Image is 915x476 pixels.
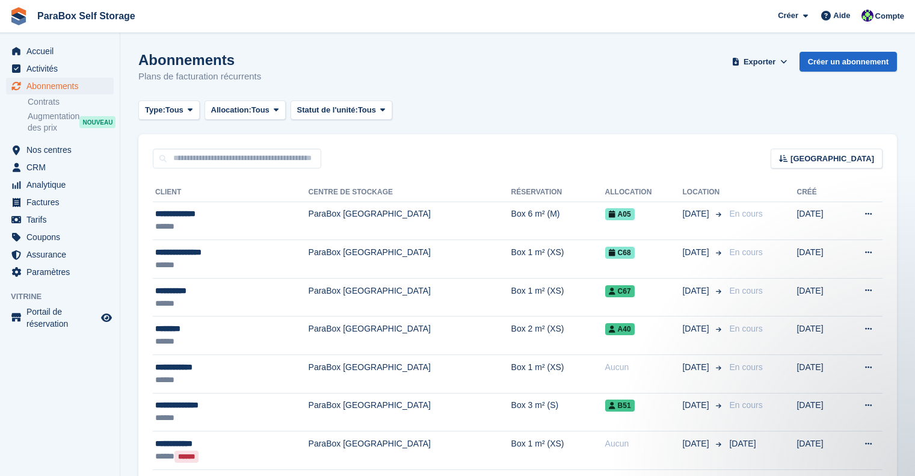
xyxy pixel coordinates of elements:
td: [DATE] [796,240,840,279]
td: ParaBox [GEOGRAPHIC_DATA] [309,317,511,355]
span: Analytique [26,176,99,193]
span: En cours [729,286,762,295]
a: menu [6,78,114,94]
span: Factures [26,194,99,211]
a: menu [6,306,114,330]
th: Créé [796,183,840,202]
span: CRM [26,159,99,176]
span: [DATE] [682,361,711,374]
td: ParaBox [GEOGRAPHIC_DATA] [309,278,511,317]
span: Augmentation des prix [28,111,79,134]
a: menu [6,229,114,246]
span: Portail de réservation [26,306,99,330]
span: C67 [605,285,635,297]
th: Client [153,183,309,202]
span: [DATE] [682,399,711,412]
span: En cours [729,400,762,410]
a: menu [6,43,114,60]
img: stora-icon-8386f47178a22dfd0bd8f6a31ec36ba5ce8667c1dd55bd0f319d3a0aa187defe.svg [10,7,28,25]
td: ParaBox [GEOGRAPHIC_DATA] [309,431,511,470]
span: Allocation: [211,104,251,116]
span: Vitrine [11,291,120,303]
span: B51 [605,400,635,412]
span: [DATE] [729,439,756,448]
span: [DATE] [682,323,711,335]
span: Nos centres [26,141,99,158]
a: menu [6,141,114,158]
span: Compte [875,10,904,22]
span: En cours [729,362,762,372]
span: Coupons [26,229,99,246]
span: Tous [251,104,270,116]
span: Paramètres [26,264,99,280]
a: menu [6,60,114,77]
span: Tous [165,104,183,116]
td: [DATE] [796,202,840,240]
td: [DATE] [796,431,840,470]
button: Allocation: Tous [205,100,286,120]
th: Allocation [605,183,683,202]
a: Augmentation des prix NOUVEAU [28,110,114,134]
span: En cours [729,247,762,257]
span: Abonnements [26,78,99,94]
button: Type: Tous [138,100,200,120]
a: ParaBox Self Storage [32,6,140,26]
a: menu [6,264,114,280]
td: ParaBox [GEOGRAPHIC_DATA] [309,393,511,431]
td: Box 2 m² (XS) [511,317,605,355]
span: Exporter [744,56,775,68]
div: Aucun [605,361,683,374]
td: ParaBox [GEOGRAPHIC_DATA] [309,240,511,279]
a: menu [6,176,114,193]
span: Assurance [26,246,99,263]
p: Plans de facturation récurrents [138,70,261,84]
h1: Abonnements [138,52,261,68]
div: NOUVEAU [79,116,116,128]
td: Box 1 m² (XS) [511,355,605,394]
span: [DATE] [682,246,711,259]
td: [DATE] [796,355,840,394]
a: Créer un abonnement [799,52,897,72]
img: Tess Bédat [861,10,873,22]
td: [DATE] [796,393,840,431]
span: Tarifs [26,211,99,228]
span: En cours [729,324,762,333]
a: menu [6,159,114,176]
td: ParaBox [GEOGRAPHIC_DATA] [309,202,511,240]
a: Contrats [28,96,114,108]
th: Centre de stockage [309,183,511,202]
span: En cours [729,209,762,218]
td: Box 1 m² (XS) [511,431,605,470]
th: Réservation [511,183,605,202]
td: [DATE] [796,278,840,317]
span: Tous [358,104,376,116]
th: Location [682,183,724,202]
span: A05 [605,208,635,220]
td: Box 1 m² (XS) [511,278,605,317]
span: [DATE] [682,437,711,450]
button: Statut de l'unité: Tous [291,100,392,120]
span: Aide [833,10,850,22]
a: menu [6,246,114,263]
span: [DATE] [682,285,711,297]
td: Box 1 m² (XS) [511,240,605,279]
a: menu [6,194,114,211]
span: [DATE] [682,208,711,220]
button: Exporter [730,52,790,72]
span: A40 [605,323,635,335]
td: Box 6 m² (M) [511,202,605,240]
span: Activités [26,60,99,77]
td: [DATE] [796,317,840,355]
a: Boutique d'aperçu [99,311,114,325]
span: Accueil [26,43,99,60]
div: Aucun [605,437,683,450]
td: Box 3 m² (S) [511,393,605,431]
span: Type: [145,104,165,116]
span: Statut de l'unité: [297,104,358,116]
td: ParaBox [GEOGRAPHIC_DATA] [309,355,511,394]
span: [GEOGRAPHIC_DATA] [790,153,874,165]
span: Créer [778,10,798,22]
a: menu [6,211,114,228]
span: C68 [605,247,635,259]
